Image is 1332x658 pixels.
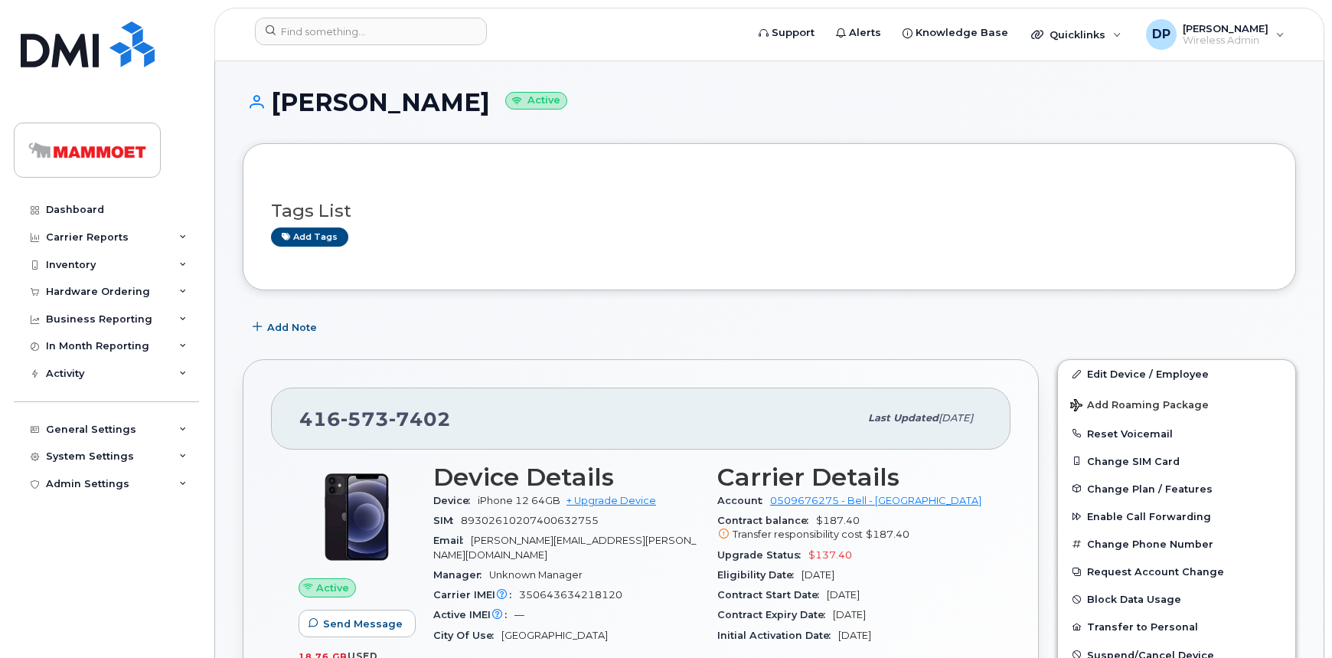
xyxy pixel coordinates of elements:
span: Enable Call Forwarding [1087,511,1211,522]
span: Active IMEI [433,609,514,620]
span: Initial Activation Date [717,630,838,641]
span: Send Message [323,617,403,631]
button: Change Plan / Features [1058,475,1295,503]
span: 7402 [389,408,451,430]
button: Reset Voicemail [1058,420,1295,447]
button: Transfer to Personal [1058,613,1295,640]
span: [PERSON_NAME][EMAIL_ADDRESS][PERSON_NAME][DOMAIN_NAME] [433,535,696,560]
span: Manager [433,569,489,581]
span: Add Note [267,320,317,335]
h3: Tags List [271,201,1268,221]
span: $187.40 [866,529,909,540]
img: iPhone_12.jpg [311,471,403,563]
button: Add Roaming Package [1058,388,1295,420]
span: Account [717,495,770,506]
span: Change Plan / Features [1087,483,1213,494]
span: Add Roaming Package [1070,399,1209,414]
span: 416 [299,408,451,430]
iframe: Messenger Launcher [1265,591,1321,647]
button: Enable Call Forwarding [1058,503,1295,530]
span: Carrier IMEI [433,589,519,601]
span: 350643634218120 [519,589,622,601]
a: Add tags [271,228,348,247]
span: City Of Use [433,630,501,641]
button: Change SIM Card [1058,447,1295,475]
a: Edit Device / Employee [1058,360,1295,388]
span: 573 [341,408,389,430]
small: Active [505,92,567,110]
span: Transfer responsibility cost [733,529,863,540]
h1: [PERSON_NAME] [243,89,1296,116]
h3: Carrier Details [717,463,983,491]
span: Email [433,535,471,546]
span: Eligibility Date [717,569,801,581]
button: Request Account Change [1058,558,1295,585]
span: [DATE] [827,589,860,601]
span: [DATE] [939,412,973,424]
span: Unknown Manager [489,569,583,581]
span: [DATE] [838,630,871,641]
span: SIM [433,515,461,526]
span: Contract balance [717,515,816,526]
span: [DATE] [833,609,866,620]
h3: Device Details [433,463,699,491]
button: Send Message [299,610,416,637]
span: iPhone 12 64GB [478,495,560,506]
span: Device [433,495,478,506]
span: Active [316,581,349,595]
button: Change Phone Number [1058,530,1295,558]
span: Contract Expiry Date [717,609,833,620]
span: 89302610207400632755 [461,515,599,526]
button: Add Note [243,313,330,341]
span: Last updated [868,412,939,424]
span: $137.40 [808,549,852,561]
span: Contract Start Date [717,589,827,601]
a: 0509676275 - Bell - [GEOGRAPHIC_DATA] [770,495,981,506]
span: [GEOGRAPHIC_DATA] [501,630,608,641]
span: [DATE] [801,569,834,581]
button: Block Data Usage [1058,585,1295,613]
span: $187.40 [717,515,983,542]
span: Upgrade Status [717,549,808,561]
span: — [514,609,524,620]
a: + Upgrade Device [566,495,656,506]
